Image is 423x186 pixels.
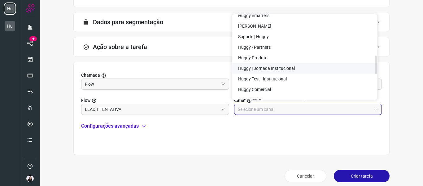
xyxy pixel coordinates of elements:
[238,24,271,29] span: [PERSON_NAME]
[85,79,219,89] input: Selecionar projeto
[93,43,147,51] h3: Ação sobre a tarefa
[81,72,100,79] span: Chamada
[93,18,163,26] h3: Dados para segmentação
[238,66,295,71] span: Huggy | Jornada Institucional
[238,76,287,81] span: Huggy Test - Institucional
[238,55,268,60] span: Huggy Produto
[4,20,16,32] li: Hu
[238,87,271,92] span: Huggy Comercial
[81,122,139,130] p: Configurações avançadas
[4,2,16,15] li: Hu
[285,170,326,182] button: Cancelar
[26,175,34,182] img: 662d8b14c1de322ee1c7fc7bf9a9ccae.jpeg
[334,170,390,182] button: Criar tarefa
[25,4,35,13] img: Logo
[238,34,269,39] span: Suporte | Huggy
[238,104,372,115] input: Selecione um canal
[85,104,219,115] input: Você precisa criar/selecionar um Projeto.
[238,45,271,50] span: Huggy - Partners
[81,97,90,104] span: Flow
[234,97,246,104] span: Canal
[238,13,269,18] span: Huggy Smarters
[238,98,261,102] span: serpro teste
